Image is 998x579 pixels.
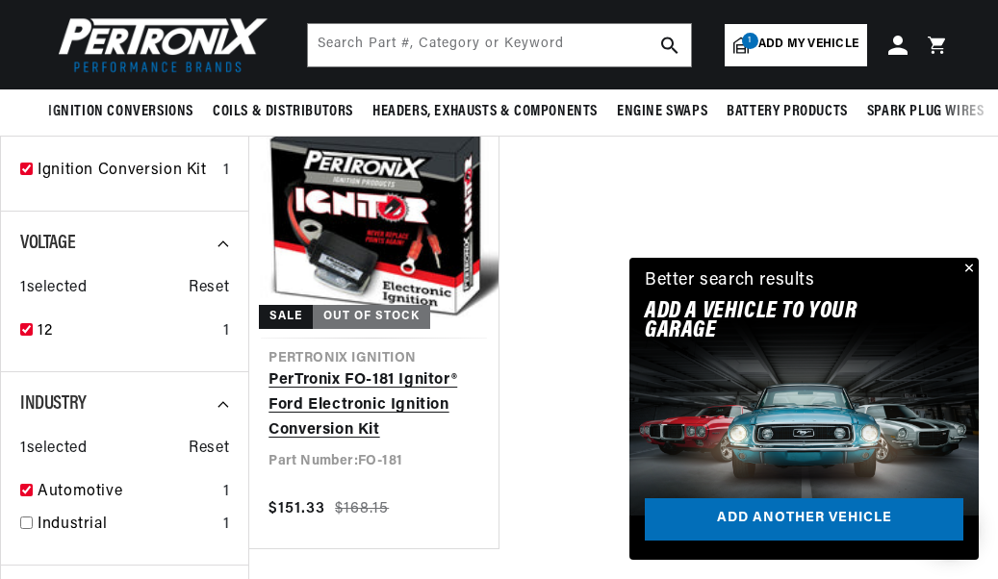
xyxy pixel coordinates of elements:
[725,24,867,66] a: 1Add my vehicle
[48,102,193,122] span: Ignition Conversions
[308,24,691,66] input: Search Part #, Category or Keyword
[48,89,203,135] summary: Ignition Conversions
[48,12,269,78] img: Pertronix
[372,102,598,122] span: Headers, Exhausts & Components
[727,102,848,122] span: Battery Products
[645,302,915,341] h2: Add A VEHICLE to your garage
[38,480,216,505] a: Automotive
[867,102,985,122] span: Spark Plug Wires
[38,159,216,184] a: Ignition Conversion Kit
[649,24,691,66] button: search button
[956,258,979,281] button: Close
[20,394,87,414] span: Industry
[189,437,229,462] span: Reset
[223,159,230,184] div: 1
[758,36,858,54] span: Add my vehicle
[363,89,607,135] summary: Headers, Exhausts & Components
[645,267,815,295] div: Better search results
[223,319,230,344] div: 1
[742,33,758,49] span: 1
[717,89,857,135] summary: Battery Products
[189,276,229,301] span: Reset
[20,437,87,462] span: 1 selected
[269,368,478,442] a: PerTronix FO-181 Ignitor® Ford Electronic Ignition Conversion Kit
[203,89,363,135] summary: Coils & Distributors
[645,498,963,541] a: Add another vehicle
[857,89,994,135] summary: Spark Plug Wires
[223,480,230,505] div: 1
[38,319,216,344] a: 12
[20,276,87,301] span: 1 selected
[223,513,230,538] div: 1
[38,513,216,538] a: Industrial
[20,234,75,253] span: Voltage
[617,102,707,122] span: Engine Swaps
[607,89,717,135] summary: Engine Swaps
[213,102,353,122] span: Coils & Distributors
